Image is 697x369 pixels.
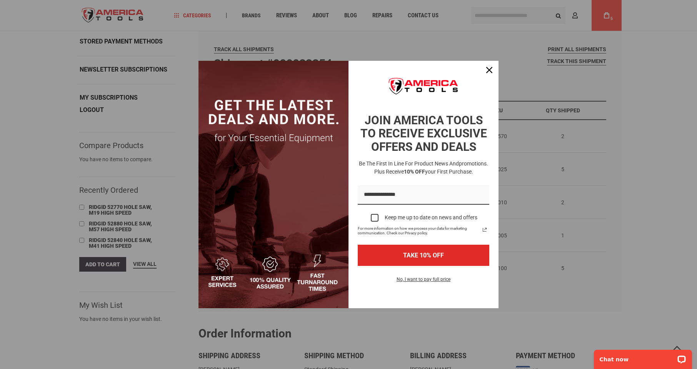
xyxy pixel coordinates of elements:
iframe: LiveChat chat widget [589,345,697,369]
svg: link icon [480,225,489,234]
button: No, I want to pay full price [390,275,457,288]
span: For more information on how we process your data for marketing communication. Check our Privacy p... [358,226,480,235]
a: Read our Privacy Policy [480,225,489,234]
button: Close [480,61,499,79]
input: Email field [358,185,489,205]
strong: JOIN AMERICA TOOLS TO RECEIVE EXCLUSIVE OFFERS AND DEALS [360,114,487,154]
button: TAKE 10% OFF [358,245,489,266]
div: Keep me up to date on news and offers [385,214,477,221]
strong: 10% OFF [404,169,425,175]
svg: close icon [486,67,492,73]
h3: Be the first in line for product news and [356,160,491,176]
